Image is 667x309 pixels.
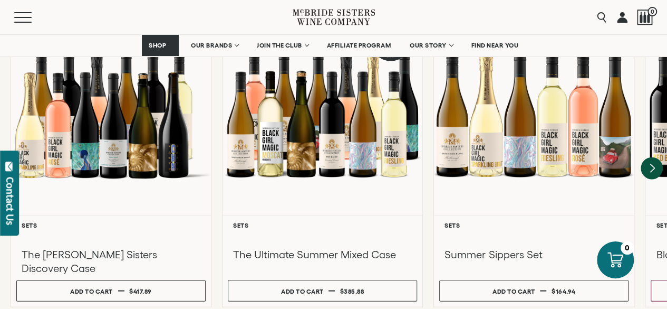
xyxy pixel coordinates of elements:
[184,35,245,56] a: OUR BRANDS
[233,247,412,261] h3: The Ultimate Summer Mixed Case
[16,280,206,301] button: Add to cart $417.89
[444,221,623,228] h6: Sets
[327,42,391,49] span: AFFILIATE PROGRAM
[5,177,15,225] div: Contact Us
[444,247,623,261] h3: Summer Sippers Set
[22,247,200,275] h3: The [PERSON_NAME] Sisters Discovery Case
[11,9,211,307] a: McBride Sisters Full Set Sets The [PERSON_NAME] Sisters Discovery Case Add to cart $417.89
[621,241,634,255] div: 0
[129,287,152,294] span: $417.89
[433,9,634,307] a: Summer Sippers Set Sets Summer Sippers Set Add to cart $164.94
[149,42,167,49] span: SHOP
[410,42,447,49] span: OUR STORY
[70,283,113,298] div: Add to cart
[641,157,663,179] button: Next
[465,35,526,56] a: FIND NEAR YOU
[228,280,417,301] button: Add to cart $385.88
[320,35,398,56] a: AFFILIATE PROGRAM
[647,7,657,16] span: 0
[552,287,576,294] span: $164.94
[439,280,629,301] button: Add to cart $164.94
[340,287,364,294] span: $385.88
[492,283,535,298] div: Add to cart
[22,221,200,228] h6: Sets
[257,42,302,49] span: JOIN THE CLUB
[250,35,315,56] a: JOIN THE CLUB
[222,9,423,307] a: Best Seller The Ultimate Summer Mixed Case Sets The Ultimate Summer Mixed Case Add to cart $385.88
[191,42,232,49] span: OUR BRANDS
[233,221,412,228] h6: Sets
[14,12,52,23] button: Mobile Menu Trigger
[471,42,519,49] span: FIND NEAR YOU
[142,35,179,56] a: SHOP
[281,283,324,298] div: Add to cart
[403,35,459,56] a: OUR STORY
